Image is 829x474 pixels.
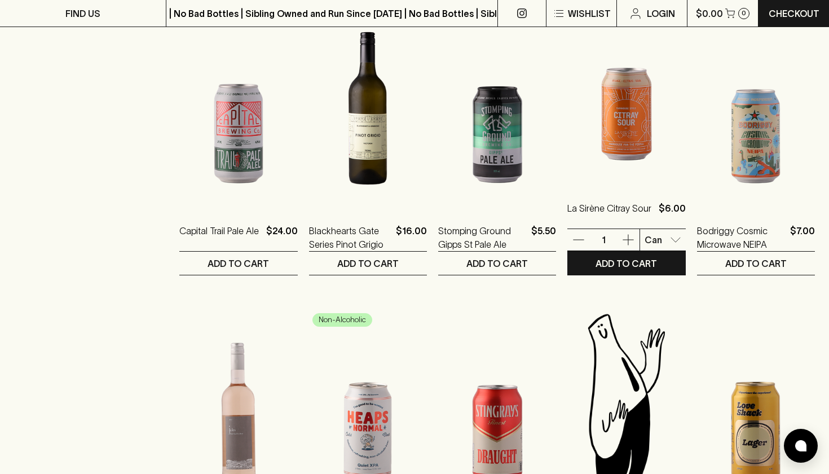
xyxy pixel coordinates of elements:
p: $5.50 [531,224,556,251]
button: ADD TO CART [309,252,427,275]
a: Blackhearts Gate Series Pinot Grigio [309,224,391,251]
p: $24.00 [266,224,298,251]
a: La Sirène Citray Sour [567,201,651,229]
p: ADD TO CART [725,257,787,270]
button: ADD TO CART [179,252,297,275]
img: Blackhearts Gate Series Pinot Grigio [309,10,427,207]
p: 1 [590,234,617,246]
img: Stomping Ground Gipps St Pale Ale [438,10,556,207]
p: $16.00 [396,224,427,251]
a: Bodriggy Cosmic Microwave NEIPA [697,224,786,251]
a: Capital Trail Pale Ale [179,224,259,251]
p: Login [647,7,675,20]
p: FIND US [65,7,100,20]
button: ADD TO CART [438,252,556,275]
p: ADD TO CART [337,257,399,270]
p: $7.00 [790,224,815,251]
p: $6.00 [659,201,686,229]
img: Capital Trail Pale Ale [179,10,297,207]
button: ADD TO CART [567,252,685,275]
p: ADD TO CART [208,257,269,270]
p: Checkout [769,7,819,20]
img: Bodriggy Cosmic Microwave NEIPA [697,10,815,207]
p: $0.00 [696,7,723,20]
p: ADD TO CART [466,257,528,270]
p: 0 [742,10,746,16]
button: ADD TO CART [697,252,815,275]
p: ADD TO CART [596,257,657,270]
a: Stomping Ground Gipps St Pale Ale [438,224,527,251]
div: Can [640,229,685,251]
img: bubble-icon [795,440,806,451]
p: Can [645,233,662,247]
p: Wishlist [568,7,611,20]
